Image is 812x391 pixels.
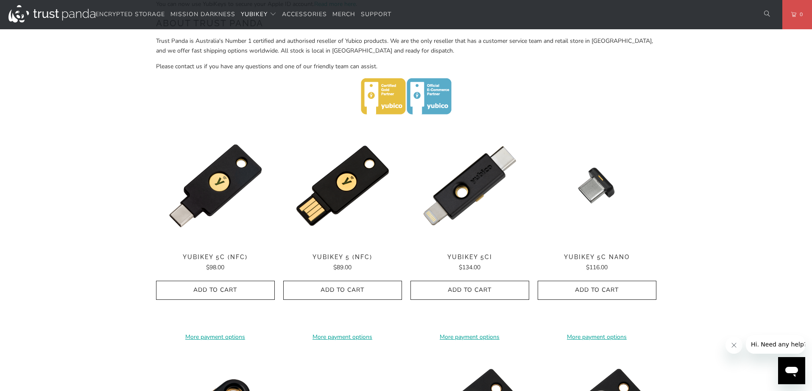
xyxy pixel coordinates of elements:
[8,5,95,22] img: Trust Panda Australia
[241,10,268,18] span: YubiKey
[241,5,276,25] summary: YubiKey
[292,287,393,294] span: Add to Cart
[170,10,235,18] span: Mission Darkness
[5,6,61,13] span: Hi. Need any help?
[547,287,647,294] span: Add to Cart
[538,281,656,300] button: Add to Cart
[538,254,656,261] span: YubiKey 5C Nano
[538,254,656,272] a: YubiKey 5C Nano $116.00
[156,332,275,342] a: More payment options
[410,254,529,272] a: YubiKey 5Ci $134.00
[410,126,529,245] img: YubiKey 5Ci - Trust Panda
[283,254,402,272] a: YubiKey 5 (NFC) $89.00
[586,263,608,271] span: $116.00
[165,287,266,294] span: Add to Cart
[156,126,275,245] a: YubiKey 5C (NFC) - Trust Panda YubiKey 5C (NFC) - Trust Panda
[361,10,391,18] span: Support
[410,332,529,342] a: More payment options
[283,126,402,245] img: YubiKey 5 (NFC) - Trust Panda
[283,126,402,245] a: YubiKey 5 (NFC) - Trust Panda YubiKey 5 (NFC) - Trust Panda
[95,5,391,25] nav: Translation missing: en.navigation.header.main_nav
[333,263,352,271] span: $89.00
[332,10,355,18] span: Merch
[156,62,656,71] p: Please contact us if you have any questions and one of our friendly team can assist.
[170,5,235,25] a: Mission Darkness
[282,10,327,18] span: Accessories
[206,263,224,271] span: $98.00
[725,337,742,354] iframe: Close message
[538,126,656,245] a: YubiKey 5C Nano - Trust Panda YubiKey 5C Nano - Trust Panda
[156,254,275,261] span: YubiKey 5C (NFC)
[283,281,402,300] button: Add to Cart
[283,254,402,261] span: YubiKey 5 (NFC)
[156,126,275,245] img: YubiKey 5C (NFC) - Trust Panda
[796,10,803,19] span: 0
[746,335,805,354] iframe: Message from company
[156,36,656,56] p: Trust Panda is Australia's Number 1 certified and authorised reseller of Yubico products. We are ...
[538,126,656,245] img: YubiKey 5C Nano - Trust Panda
[778,357,805,384] iframe: Button to launch messaging window
[95,5,165,25] a: Encrypted Storage
[410,126,529,245] a: YubiKey 5Ci - Trust Panda YubiKey 5Ci - Trust Panda
[283,332,402,342] a: More payment options
[419,287,520,294] span: Add to Cart
[538,332,656,342] a: More payment options
[95,10,165,18] span: Encrypted Storage
[156,254,275,272] a: YubiKey 5C (NFC) $98.00
[410,254,529,261] span: YubiKey 5Ci
[156,281,275,300] button: Add to Cart
[410,281,529,300] button: Add to Cart
[282,5,327,25] a: Accessories
[361,5,391,25] a: Support
[332,5,355,25] a: Merch
[459,263,480,271] span: $134.00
